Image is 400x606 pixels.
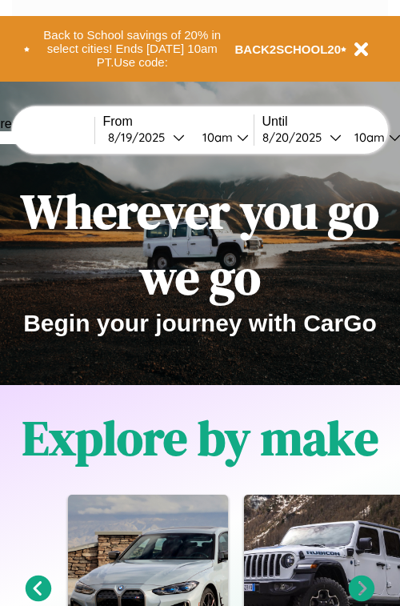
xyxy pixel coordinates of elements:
button: 10am [190,129,254,146]
div: 8 / 19 / 2025 [108,130,173,145]
div: 8 / 20 / 2025 [262,130,330,145]
div: 10am [346,130,389,145]
button: 8/19/2025 [103,129,190,146]
div: 10am [194,130,237,145]
b: BACK2SCHOOL20 [235,42,342,56]
h1: Explore by make [22,405,378,471]
button: Back to School savings of 20% in select cities! Ends [DATE] 10am PT.Use code: [30,24,235,74]
label: From [103,114,254,129]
